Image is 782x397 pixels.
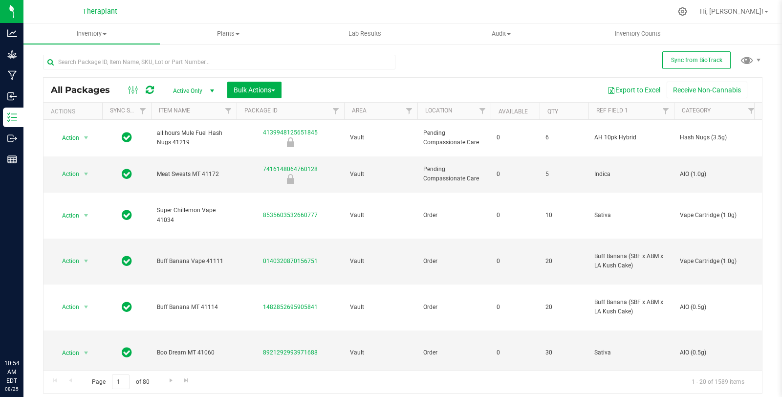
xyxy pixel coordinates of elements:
[423,211,485,220] span: Order
[497,133,534,142] span: 0
[7,91,17,101] inline-svg: Inbound
[122,131,132,144] span: In Sync
[7,112,17,122] inline-svg: Inventory
[157,303,231,312] span: Buff Banana MT 41114
[263,212,318,219] a: 8535603532660777
[220,103,237,119] a: Filter
[122,346,132,359] span: In Sync
[235,174,346,184] div: Newly Received
[157,170,231,179] span: Meat Sweats MT 41172
[434,29,569,38] span: Audit
[53,209,80,222] span: Action
[110,107,148,114] a: Sync Status
[425,107,453,114] a: Location
[545,348,583,357] span: 30
[497,211,534,220] span: 0
[497,257,534,266] span: 0
[157,129,231,147] span: all:hours Mule Fuel Hash Nugs 41219
[545,257,583,266] span: 20
[497,348,534,357] span: 0
[4,359,19,385] p: 10:54 AM EDT
[328,103,344,119] a: Filter
[497,170,534,179] span: 0
[263,258,318,265] a: 0140320870156751
[352,107,367,114] a: Area
[263,166,318,173] a: 7416148064760128
[157,348,231,357] span: Boo Dream MT 41060
[4,385,19,393] p: 08/25
[423,129,485,147] span: Pending Compassionate Care
[680,133,754,142] span: Hash Nugs (3.5g)
[680,348,754,357] span: AIO (0.5g)
[684,375,752,389] span: 1 - 20 of 1589 items
[569,23,706,44] a: Inventory Counts
[234,86,275,94] span: Bulk Actions
[594,133,668,142] span: AH 10pk Hybrid
[335,29,394,38] span: Lab Results
[157,257,231,266] span: Buff Banana Vape 41111
[51,108,98,115] div: Actions
[423,257,485,266] span: Order
[545,303,583,312] span: 20
[83,7,117,16] span: Theraplant
[51,85,120,95] span: All Packages
[80,209,92,222] span: select
[53,131,80,145] span: Action
[53,254,80,268] span: Action
[122,208,132,222] span: In Sync
[423,165,485,183] span: Pending Compassionate Care
[596,107,628,114] a: Ref Field 1
[350,170,412,179] span: Vault
[80,131,92,145] span: select
[84,375,157,390] span: Page of 80
[676,7,689,16] div: Manage settings
[662,51,731,69] button: Sync from BioTrack
[350,133,412,142] span: Vault
[350,348,412,357] span: Vault
[499,108,528,115] a: Available
[700,7,763,15] span: Hi, [PERSON_NAME]!
[667,82,747,98] button: Receive Non-Cannabis
[122,254,132,268] span: In Sync
[7,49,17,59] inline-svg: Grow
[244,107,278,114] a: Package ID
[680,211,754,220] span: Vape Cartridge (1.0g)
[297,23,433,44] a: Lab Results
[594,348,668,357] span: Sativa
[80,300,92,314] span: select
[53,300,80,314] span: Action
[594,170,668,179] span: Indica
[423,348,485,357] span: Order
[263,129,318,136] a: 4139948125651845
[112,375,130,390] input: 1
[594,211,668,220] span: Sativa
[594,298,668,316] span: Buff Banana (SBF x ABM x LA Kush Cake)
[423,303,485,312] span: Order
[80,346,92,360] span: select
[350,303,412,312] span: Vault
[433,23,569,44] a: Audit
[350,211,412,220] span: Vault
[7,28,17,38] inline-svg: Analytics
[179,375,194,388] a: Go to the last page
[602,29,674,38] span: Inventory Counts
[263,304,318,310] a: 1482852695905841
[43,55,395,69] input: Search Package ID, Item Name, SKU, Lot or Part Number...
[497,303,534,312] span: 0
[122,300,132,314] span: In Sync
[164,375,178,388] a: Go to the next page
[401,103,417,119] a: Filter
[743,103,760,119] a: Filter
[122,167,132,181] span: In Sync
[263,349,318,356] a: 8921292993971688
[159,107,190,114] a: Item Name
[80,254,92,268] span: select
[680,303,754,312] span: AIO (0.5g)
[53,346,80,360] span: Action
[671,57,722,64] span: Sync from BioTrack
[235,137,346,147] div: Newly Received
[80,167,92,181] span: select
[658,103,674,119] a: Filter
[160,23,296,44] a: Plants
[475,103,491,119] a: Filter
